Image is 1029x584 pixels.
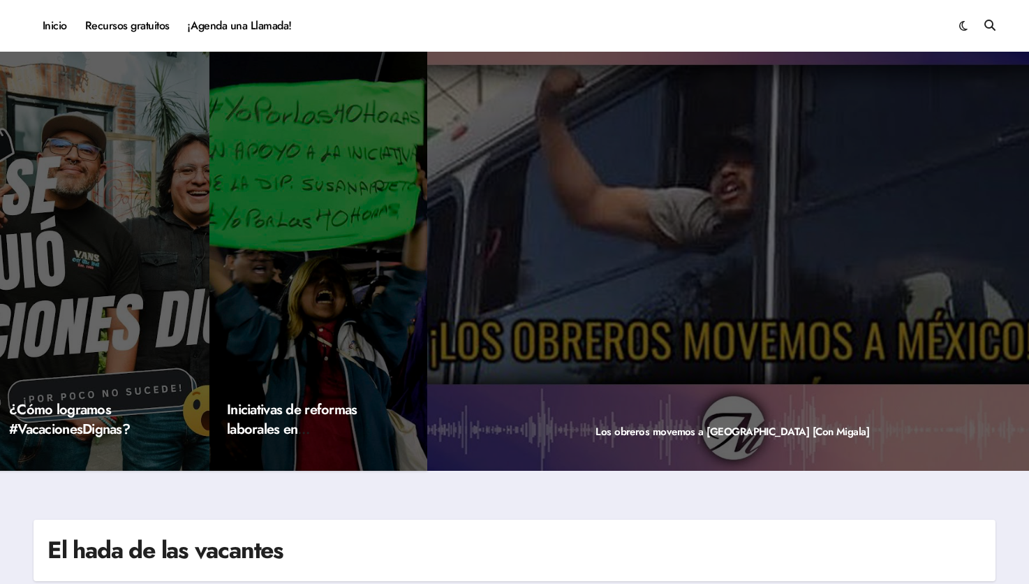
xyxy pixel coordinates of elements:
h1: El hada de las vacantes [47,534,283,567]
a: Recursos gratuitos [76,7,179,45]
a: Los obreros movemos a [GEOGRAPHIC_DATA] [Con Migala] [595,424,869,439]
a: ¡Agenda una Llamada! [179,7,301,45]
a: Inicio [34,7,76,45]
a: Iniciativas de reformas laborales en [GEOGRAPHIC_DATA] (2023) [227,400,408,459]
a: ¿Cómo logramos #VacacionesDignas? [9,400,130,439]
